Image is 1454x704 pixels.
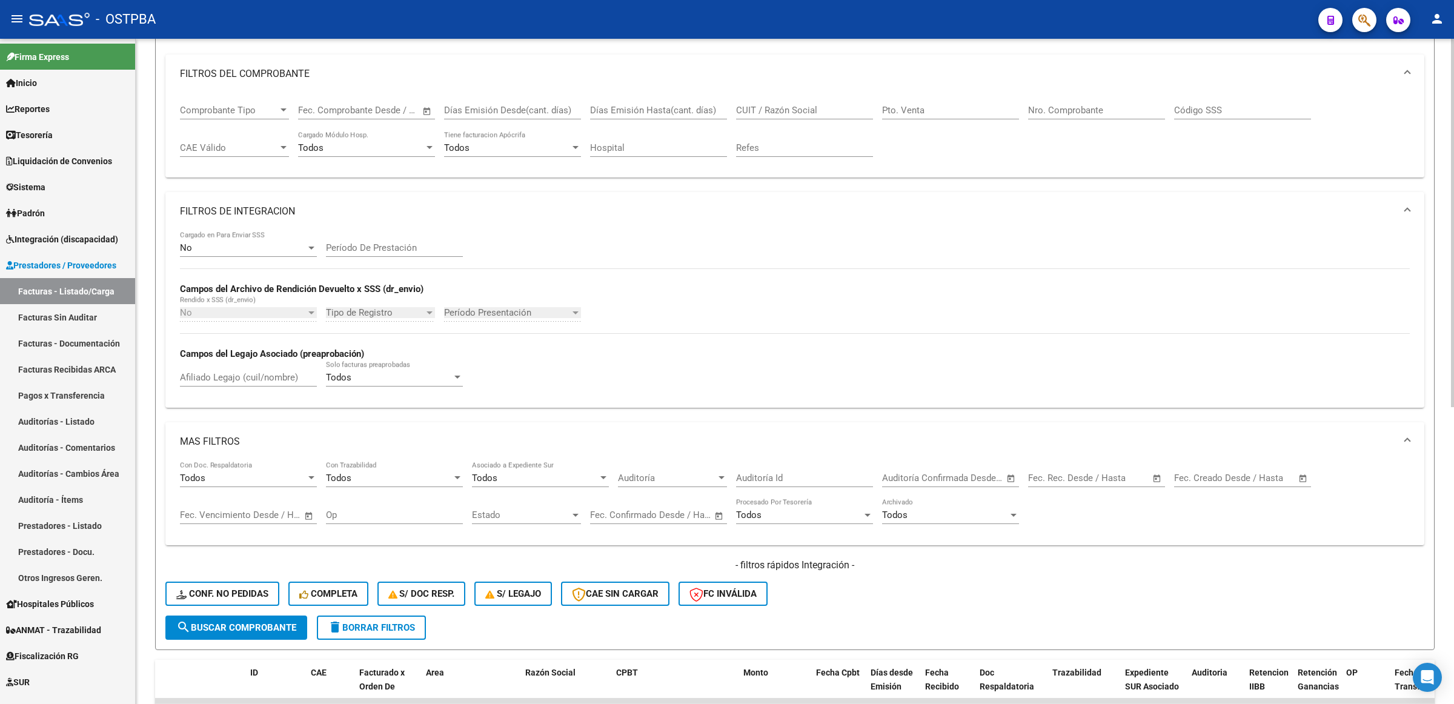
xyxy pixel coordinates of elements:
[1430,12,1444,26] mat-icon: person
[712,509,726,523] button: Open calendar
[6,623,101,637] span: ANMAT - Trazabilidad
[6,233,118,246] span: Integración (discapacidad)
[1052,668,1101,677] span: Trazabilidad
[572,588,659,599] span: CAE SIN CARGAR
[165,422,1424,461] mat-expansion-panel-header: MAS FILTROS
[925,668,959,691] span: Fecha Recibido
[474,582,552,606] button: S/ legajo
[180,142,278,153] span: CAE Válido
[388,588,455,599] span: S/ Doc Resp.
[6,154,112,168] span: Liquidación de Convenios
[96,6,156,33] span: - OSTPBA
[444,307,570,318] span: Período Presentación
[942,473,1001,483] input: Fecha fin
[618,473,716,483] span: Auditoría
[180,307,192,318] span: No
[6,76,37,90] span: Inicio
[358,105,417,116] input: Fecha fin
[165,93,1424,178] div: FILTROS DEL COMPROBANTE
[650,510,709,520] input: Fecha fin
[328,622,415,633] span: Borrar Filtros
[1346,668,1358,677] span: OP
[6,207,45,220] span: Padrón
[1192,668,1227,677] span: Auditoria
[176,588,268,599] span: Conf. no pedidas
[1413,663,1442,692] div: Open Intercom Messenger
[1234,473,1293,483] input: Fecha fin
[180,510,229,520] input: Fecha inicio
[298,142,324,153] span: Todos
[298,105,347,116] input: Fecha inicio
[240,510,299,520] input: Fecha fin
[165,192,1424,231] mat-expansion-panel-header: FILTROS DE INTEGRACION
[743,668,768,677] span: Monto
[871,668,913,691] span: Días desde Emisión
[472,473,497,483] span: Todos
[679,582,768,606] button: FC Inválida
[10,12,24,26] mat-icon: menu
[1298,668,1339,691] span: Retención Ganancias
[359,668,405,691] span: Facturado x Orden De
[426,668,444,677] span: Area
[6,128,53,142] span: Tesorería
[1150,471,1164,485] button: Open calendar
[485,588,541,599] span: S/ legajo
[180,242,192,253] span: No
[1028,473,1077,483] input: Fecha inicio
[180,473,205,483] span: Todos
[882,473,931,483] input: Fecha inicio
[1004,471,1018,485] button: Open calendar
[288,582,368,606] button: Completa
[561,582,669,606] button: CAE SIN CARGAR
[816,668,860,677] span: Fecha Cpbt
[1249,668,1289,691] span: Retencion IIBB
[1088,473,1147,483] input: Fecha fin
[326,372,351,383] span: Todos
[250,668,258,677] span: ID
[6,50,69,64] span: Firma Express
[1174,473,1223,483] input: Fecha inicio
[180,67,1395,81] mat-panel-title: FILTROS DEL COMPROBANTE
[180,348,364,359] strong: Campos del Legajo Asociado (preaprobación)
[165,231,1424,407] div: FILTROS DE INTEGRACION
[180,435,1395,448] mat-panel-title: MAS FILTROS
[6,102,50,116] span: Reportes
[299,588,357,599] span: Completa
[616,668,638,677] span: CPBT
[311,668,327,677] span: CAE
[689,588,757,599] span: FC Inválida
[1395,668,1440,691] span: Fecha Transferido
[1125,668,1179,691] span: Expediente SUR Asociado
[165,559,1424,572] h4: - filtros rápidos Integración -
[176,620,191,634] mat-icon: search
[444,142,470,153] span: Todos
[317,616,426,640] button: Borrar Filtros
[165,55,1424,93] mat-expansion-panel-header: FILTROS DEL COMPROBANTE
[472,510,570,520] span: Estado
[165,616,307,640] button: Buscar Comprobante
[326,307,424,318] span: Tipo de Registro
[736,510,762,520] span: Todos
[590,510,639,520] input: Fecha inicio
[165,582,279,606] button: Conf. no pedidas
[525,668,576,677] span: Razón Social
[180,205,1395,218] mat-panel-title: FILTROS DE INTEGRACION
[180,284,423,294] strong: Campos del Archivo de Rendición Devuelto x SSS (dr_envio)
[6,259,116,272] span: Prestadores / Proveedores
[176,622,296,633] span: Buscar Comprobante
[420,104,434,118] button: Open calendar
[302,509,316,523] button: Open calendar
[6,676,30,689] span: SUR
[882,510,908,520] span: Todos
[6,181,45,194] span: Sistema
[180,105,278,116] span: Comprobante Tipo
[165,461,1424,546] div: MAS FILTROS
[377,582,466,606] button: S/ Doc Resp.
[1296,471,1310,485] button: Open calendar
[326,473,351,483] span: Todos
[6,649,79,663] span: Fiscalización RG
[6,597,94,611] span: Hospitales Públicos
[980,668,1034,691] span: Doc Respaldatoria
[328,620,342,634] mat-icon: delete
